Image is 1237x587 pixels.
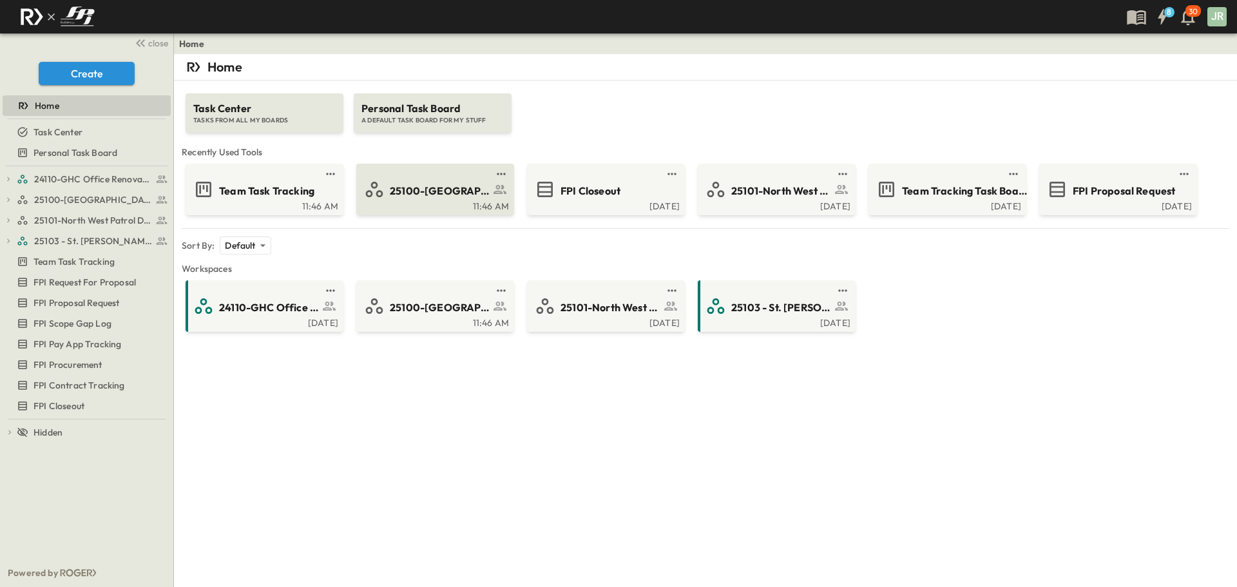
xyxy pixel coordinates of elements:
[3,293,171,313] div: FPI Proposal Requesttest
[34,399,84,412] span: FPI Closeout
[1042,179,1192,200] a: FPI Proposal Request
[148,37,168,50] span: close
[3,210,171,231] div: 25101-North West Patrol Divisiontest
[34,255,115,268] span: Team Task Tracking
[188,200,338,210] a: 11:46 AM
[34,426,62,439] span: Hidden
[323,166,338,182] button: test
[17,170,168,188] a: 24110-GHC Office Renovations
[34,173,152,186] span: 24110-GHC Office Renovations
[34,214,152,227] span: 25101-North West Patrol Division
[1073,184,1175,198] span: FPI Proposal Request
[207,58,242,76] p: Home
[39,62,135,85] button: Create
[1206,6,1228,28] button: JR
[225,239,255,252] p: Default
[561,184,620,198] span: FPI Closeout
[1149,5,1175,28] button: 8
[188,316,338,327] a: [DATE]
[15,3,99,30] img: c8d7d1ed905e502e8f77bf7063faec64e13b34fdb1f2bdd94b0e311fc34f8000.png
[17,191,168,209] a: 25100-Vanguard Prep School
[731,184,831,198] span: 25101-North West Patrol Division
[3,314,168,332] a: FPI Scope Gap Log
[35,99,59,112] span: Home
[3,272,171,293] div: FPI Request For Proposaltest
[902,184,1028,198] span: Team Tracking Task Board
[3,169,171,189] div: 24110-GHC Office Renovationstest
[3,294,168,312] a: FPI Proposal Request
[184,81,345,133] a: Task CenterTASKS FROM ALL MY BOARDS
[129,34,171,52] button: close
[561,300,660,315] span: 25101-North West Patrol Division
[359,200,509,210] a: 11:46 AM
[182,262,1229,275] span: Workspaces
[530,200,680,210] div: [DATE]
[1167,7,1171,17] h6: 8
[3,396,171,416] div: FPI Closeouttest
[700,200,850,210] a: [DATE]
[34,276,136,289] span: FPI Request For Proposal
[182,239,215,252] p: Sort By:
[34,126,82,139] span: Task Center
[34,146,117,159] span: Personal Task Board
[359,296,509,316] a: 25100-[GEOGRAPHIC_DATA]
[352,81,513,133] a: Personal Task BoardA DEFAULT TASK BOARD FOR MY STUFF
[3,123,168,141] a: Task Center
[494,283,509,298] button: test
[835,283,850,298] button: test
[871,200,1021,210] a: [DATE]
[390,184,490,198] span: 25100-[GEOGRAPHIC_DATA]
[3,354,171,375] div: FPI Procurementtest
[1189,6,1198,17] p: 30
[219,184,314,198] span: Team Task Tracking
[182,146,1229,159] span: Recently Used Tools
[17,232,168,250] a: 25103 - St. [PERSON_NAME] Phase 2
[530,316,680,327] a: [DATE]
[494,166,509,182] button: test
[34,193,152,206] span: 25100-Vanguard Prep School
[193,116,336,125] span: TASKS FROM ALL MY BOARDS
[700,179,850,200] a: 25101-North West Patrol Division
[17,211,168,229] a: 25101-North West Patrol Division
[34,379,125,392] span: FPI Contract Tracking
[3,97,168,115] a: Home
[1176,166,1192,182] button: test
[188,179,338,200] a: Team Task Tracking
[34,296,119,309] span: FPI Proposal Request
[3,397,168,415] a: FPI Closeout
[179,37,204,50] a: Home
[34,358,102,371] span: FPI Procurement
[361,101,504,116] span: Personal Task Board
[530,296,680,316] a: 25101-North West Patrol Division
[3,253,168,271] a: Team Task Tracking
[664,283,680,298] button: test
[3,273,168,291] a: FPI Request For Proposal
[34,317,111,330] span: FPI Scope Gap Log
[3,334,171,354] div: FPI Pay App Trackingtest
[700,296,850,316] a: 25103 - St. [PERSON_NAME] Phase 2
[3,251,171,272] div: Team Task Trackingtest
[323,283,338,298] button: test
[3,231,171,251] div: 25103 - St. [PERSON_NAME] Phase 2test
[3,356,168,374] a: FPI Procurement
[3,189,171,210] div: 25100-Vanguard Prep Schooltest
[871,179,1021,200] a: Team Tracking Task Board
[3,144,168,162] a: Personal Task Board
[34,235,152,247] span: 25103 - St. [PERSON_NAME] Phase 2
[1006,166,1021,182] button: test
[34,338,121,351] span: FPI Pay App Tracking
[3,376,168,394] a: FPI Contract Tracking
[530,179,680,200] a: FPI Closeout
[188,296,338,316] a: 24110-GHC Office Renovations
[359,179,509,200] a: 25100-[GEOGRAPHIC_DATA]
[700,316,850,327] a: [DATE]
[219,300,319,315] span: 24110-GHC Office Renovations
[3,313,171,334] div: FPI Scope Gap Logtest
[390,300,490,315] span: 25100-[GEOGRAPHIC_DATA]
[3,335,168,353] a: FPI Pay App Tracking
[1207,7,1227,26] div: JR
